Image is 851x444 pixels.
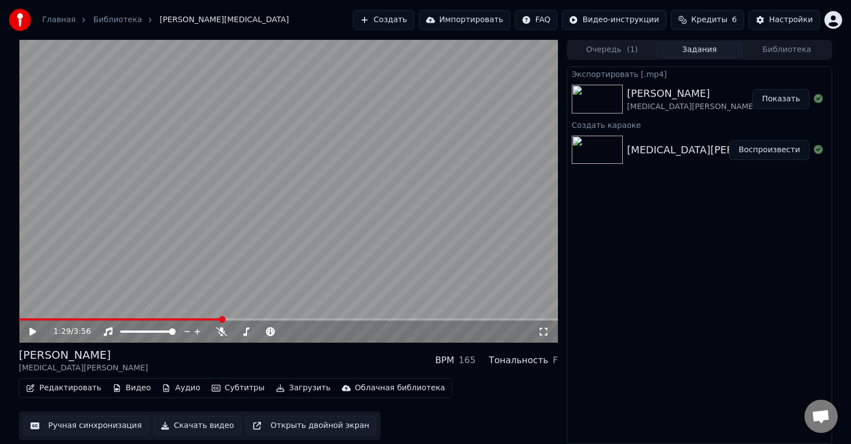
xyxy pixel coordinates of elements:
span: [PERSON_NAME][MEDICAL_DATA] [160,14,289,25]
button: Ручная синхронизация [23,416,149,436]
button: Импортировать [419,10,511,30]
a: Главная [42,14,75,25]
button: Открыть двойной экран [245,416,376,436]
div: [PERSON_NAME] [19,347,148,363]
button: Библиотека [743,42,831,58]
div: Экспортировать [.mp4] [567,67,832,80]
div: Настройки [769,14,813,25]
button: Видео-инструкции [562,10,666,30]
button: Субтитры [207,380,269,396]
nav: breadcrumb [42,14,289,25]
img: youka [9,9,31,31]
button: Загрузить [271,380,335,396]
div: F [553,354,558,367]
button: Аудио [157,380,204,396]
div: Облачная библиотека [355,383,445,394]
button: Настройки [749,10,820,30]
span: 1:29 [54,326,71,337]
span: ( 1 ) [627,44,638,55]
div: [MEDICAL_DATA][PERSON_NAME] [19,363,148,374]
div: Создать караоке [567,118,832,131]
span: Кредиты [691,14,727,25]
button: Воспроизвести [729,140,809,160]
button: Скачать видео [153,416,242,436]
div: / [54,326,80,337]
button: Создать [353,10,414,30]
button: Кредиты6 [671,10,744,30]
button: FAQ [515,10,557,30]
button: Задания [656,42,744,58]
div: 165 [459,354,476,367]
button: Видео [108,380,156,396]
button: Показать [752,89,809,109]
a: Библиотека [93,14,142,25]
div: [PERSON_NAME] [627,86,756,101]
div: Открытый чат [804,400,838,433]
div: [MEDICAL_DATA][PERSON_NAME] [627,101,756,112]
button: Очередь [568,42,656,58]
div: BPM [435,354,454,367]
button: Редактировать [22,380,106,396]
span: 6 [732,14,737,25]
div: Тональность [489,354,548,367]
span: 3:56 [74,326,91,337]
